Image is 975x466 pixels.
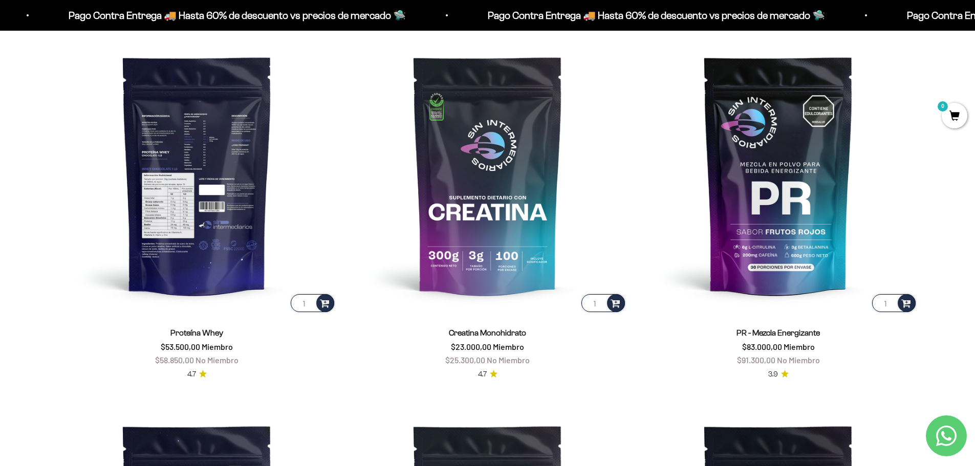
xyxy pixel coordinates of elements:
a: 4.74.7 de 5.0 estrellas [187,369,207,380]
img: Proteína Whey [58,36,336,314]
span: $25.300,00 [445,355,485,365]
span: No Miembro [487,355,530,365]
span: $91.300,00 [737,355,775,365]
span: 4.7 [478,369,487,380]
span: 4.7 [187,369,196,380]
mark: 0 [937,100,949,113]
a: 0 [942,111,967,122]
span: No Miembro [196,355,239,365]
span: No Miembro [777,355,820,365]
span: Miembro [493,342,524,351]
span: $58.850,00 [155,355,194,365]
span: $23.000,00 [451,342,491,351]
a: 4.74.7 de 5.0 estrellas [478,369,497,380]
a: Proteína Whey [170,328,223,337]
span: $53.500,00 [161,342,200,351]
span: 3.9 [768,369,778,380]
a: PR - Mezcla Energizante [736,328,820,337]
p: Pago Contra Entrega 🚚 Hasta 60% de descuento vs precios de mercado 🛸 [69,7,406,24]
a: Creatina Monohidrato [449,328,526,337]
span: Miembro [784,342,815,351]
span: $83.000,00 [742,342,782,351]
span: Miembro [202,342,233,351]
a: 3.93.9 de 5.0 estrellas [768,369,789,380]
p: Pago Contra Entrega 🚚 Hasta 60% de descuento vs precios de mercado 🛸 [488,7,825,24]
